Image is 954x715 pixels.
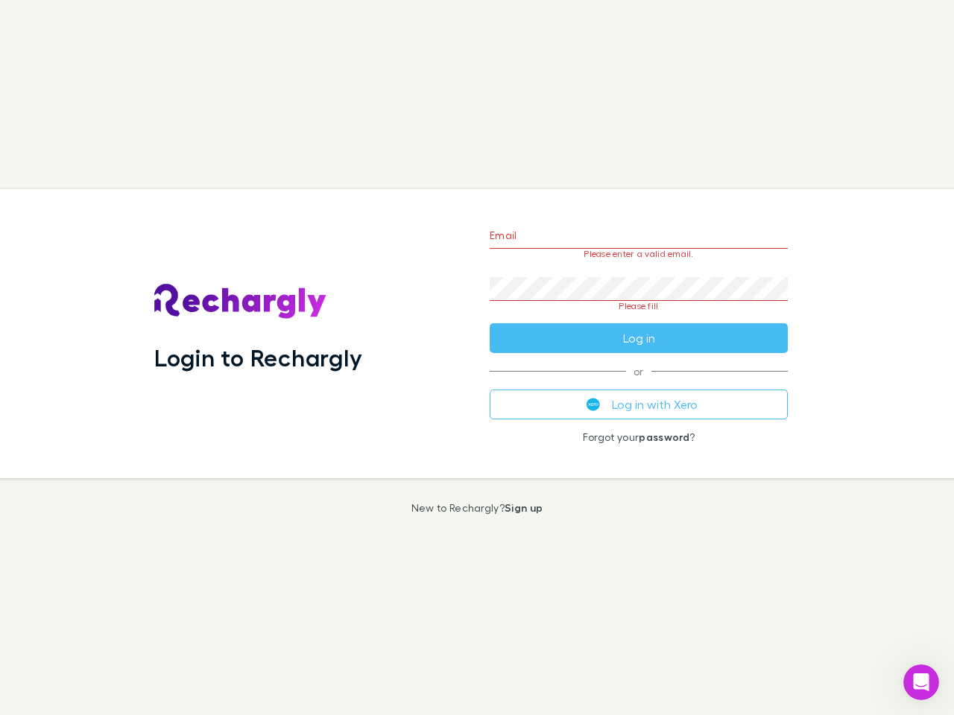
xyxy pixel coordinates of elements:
[490,431,788,443] p: Forgot your ?
[490,323,788,353] button: Log in
[490,301,788,311] p: Please fill
[903,664,939,700] iframe: Intercom live chat
[154,284,327,320] img: Rechargly's Logo
[490,371,788,372] span: or
[154,343,362,372] h1: Login to Rechargly
[411,502,543,514] p: New to Rechargly?
[490,249,788,259] p: Please enter a valid email.
[490,390,788,419] button: Log in with Xero
[587,398,600,411] img: Xero's logo
[505,501,543,514] a: Sign up
[639,430,689,443] a: password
